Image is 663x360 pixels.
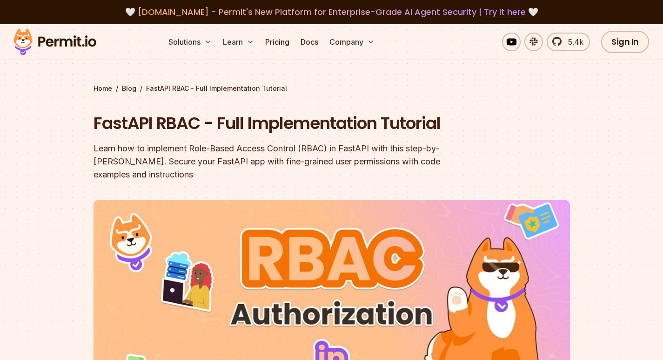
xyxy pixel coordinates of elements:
a: Docs [297,33,322,51]
a: Try it here [484,6,526,18]
button: Learn [219,33,258,51]
a: Pricing [261,33,293,51]
span: [DOMAIN_NAME] - Permit's New Platform for Enterprise-Grade AI Agent Security | [138,6,526,18]
button: Company [326,33,378,51]
div: 🤍 🤍 [22,6,641,19]
div: Learn how to implement Role-Based Access Control (RBAC) in FastAPI with this step-by-[PERSON_NAME... [94,142,451,181]
button: Solutions [165,33,215,51]
a: Blog [122,84,136,93]
a: 5.4k [547,33,590,51]
span: 5.4k [563,36,583,48]
a: Sign In [601,31,649,53]
a: Home [94,84,112,93]
img: Permit logo [9,26,100,58]
h1: FastAPI RBAC - Full Implementation Tutorial [94,112,451,135]
div: / / [94,84,570,93]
